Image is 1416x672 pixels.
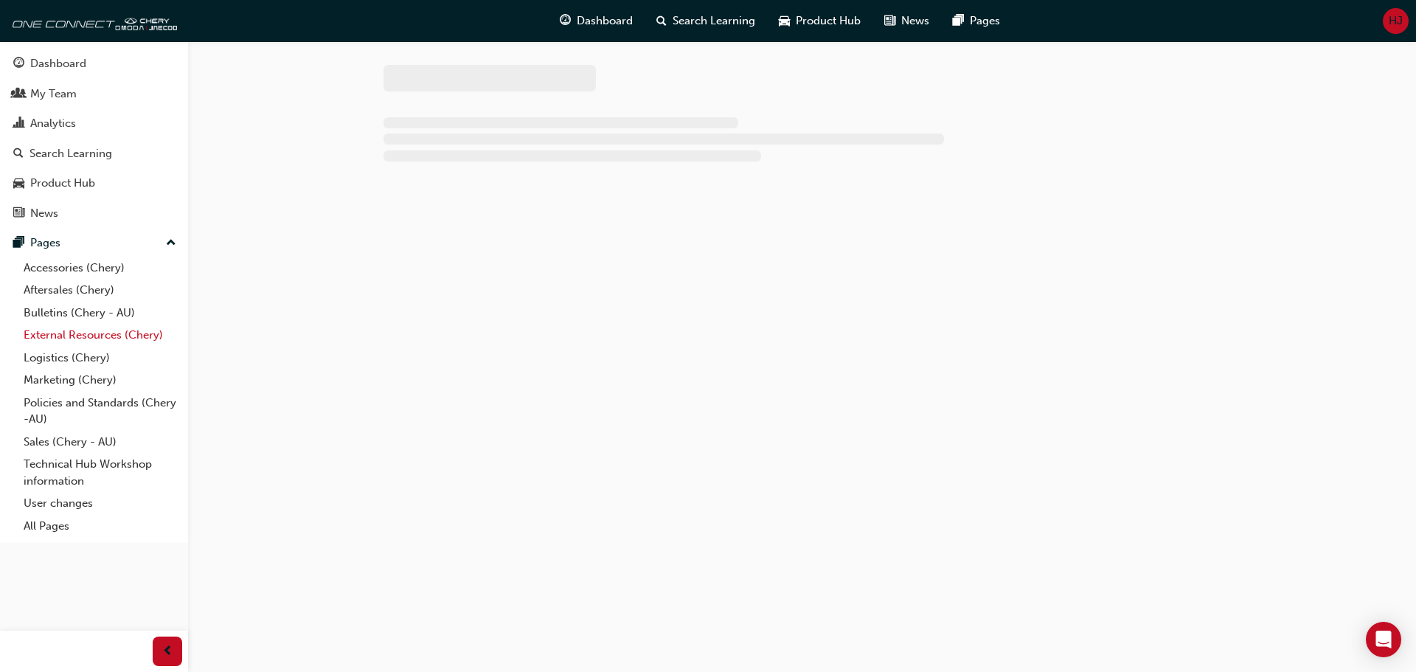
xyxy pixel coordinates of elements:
[970,13,1000,30] span: Pages
[1389,13,1403,30] span: HJ
[13,148,24,161] span: search-icon
[13,207,24,221] span: news-icon
[18,392,182,431] a: Policies and Standards (Chery -AU)
[1366,622,1401,657] div: Open Intercom Messenger
[18,515,182,538] a: All Pages
[6,47,182,229] button: DashboardMy TeamAnalyticsSearch LearningProduct HubNews
[18,324,182,347] a: External Resources (Chery)
[18,453,182,492] a: Technical Hub Workshop information
[18,369,182,392] a: Marketing (Chery)
[6,80,182,108] a: My Team
[13,237,24,250] span: pages-icon
[166,234,176,253] span: up-icon
[560,12,571,30] span: guage-icon
[13,88,24,101] span: people-icon
[6,140,182,167] a: Search Learning
[901,13,929,30] span: News
[872,6,941,36] a: news-iconNews
[1383,8,1409,34] button: HJ
[18,492,182,515] a: User changes
[13,117,24,131] span: chart-icon
[779,12,790,30] span: car-icon
[18,302,182,325] a: Bulletins (Chery - AU)
[30,86,77,103] div: My Team
[162,642,173,661] span: prev-icon
[30,205,58,222] div: News
[6,110,182,137] a: Analytics
[953,12,964,30] span: pages-icon
[645,6,767,36] a: search-iconSearch Learning
[30,175,95,192] div: Product Hub
[6,229,182,257] button: Pages
[548,6,645,36] a: guage-iconDashboard
[6,200,182,227] a: News
[656,12,667,30] span: search-icon
[941,6,1012,36] a: pages-iconPages
[767,6,872,36] a: car-iconProduct Hub
[13,177,24,190] span: car-icon
[7,6,177,35] img: oneconnect
[884,12,895,30] span: news-icon
[18,347,182,370] a: Logistics (Chery)
[30,115,76,132] div: Analytics
[30,55,86,72] div: Dashboard
[13,58,24,71] span: guage-icon
[18,279,182,302] a: Aftersales (Chery)
[6,170,182,197] a: Product Hub
[18,431,182,454] a: Sales (Chery - AU)
[29,145,112,162] div: Search Learning
[18,257,182,280] a: Accessories (Chery)
[673,13,755,30] span: Search Learning
[30,235,60,252] div: Pages
[796,13,861,30] span: Product Hub
[6,50,182,77] a: Dashboard
[577,13,633,30] span: Dashboard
